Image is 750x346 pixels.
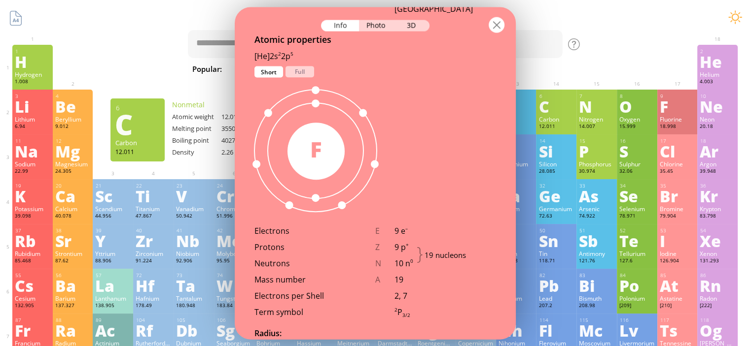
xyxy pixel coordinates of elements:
div: A [375,274,394,284]
div: Lanthanum [95,294,131,302]
div: Hafnium [136,294,171,302]
div: O [619,98,655,114]
div: 138.905 [95,302,131,310]
div: 12.011 [538,123,574,131]
div: 39 [96,227,131,234]
div: 9 [660,93,695,99]
div: Zirconium [136,250,171,257]
div: Li [15,98,50,114]
div: C [538,98,574,114]
div: 15.999 [619,123,655,131]
div: Kr [700,188,735,204]
div: Boron [499,115,534,123]
div: 15 [579,138,614,144]
div: Electrons per Shell [254,290,375,301]
sup: 0 [410,257,413,264]
div: Popular: [192,63,229,76]
div: 42 [217,227,252,234]
div: Y [95,233,131,249]
div: 12.011 [221,112,271,121]
div: 32 [539,183,574,189]
div: Polonium [619,294,655,302]
div: Protons [254,241,375,252]
div: 20 [56,183,91,189]
div: 113 [499,317,534,323]
div: 131.293 [700,257,735,265]
div: Atomic weight [172,112,221,121]
div: 8 [620,93,655,99]
div: Cesium [15,294,50,302]
div: Scandium [95,205,131,213]
div: Br [660,188,695,204]
div: 7 [579,93,614,99]
div: 35 [660,183,695,189]
div: Zr [136,233,171,249]
div: Fluorine [660,115,695,123]
div: 79.904 [660,213,695,220]
div: 28.085 [538,168,574,176]
div: Krypton [700,205,735,213]
div: Neon [700,115,735,123]
div: 115 [579,317,614,323]
div: 12.011 [115,148,160,156]
sup: – [405,225,408,231]
div: 78.971 [619,213,655,220]
div: 49 [499,227,534,234]
div: 6.94 [15,123,50,131]
div: Po [619,278,655,293]
div: Aluminium [499,160,534,168]
div: Rb [15,233,50,249]
div: } [417,241,423,264]
div: 12 [56,138,91,144]
div: 16 [620,138,655,144]
div: Mass number [254,274,375,284]
div: [210] [660,302,695,310]
div: At [660,278,695,293]
div: 89 [96,317,131,323]
div: Sodium [15,160,50,168]
div: Radon [700,294,735,302]
div: Calcium [55,205,91,213]
div: Nh [499,322,534,338]
div: Nitrogen [579,115,614,123]
div: Z [375,241,394,252]
div: Ga [499,188,534,204]
div: I [660,233,695,249]
div: 9 p [394,241,496,252]
div: 47.867 [136,213,171,220]
div: Bi [579,278,614,293]
div: Xe [700,233,735,249]
div: 183.84 [216,302,252,310]
div: 51 [579,227,614,234]
div: Cl [660,143,695,159]
div: 1 [15,48,50,55]
div: Be [55,98,91,114]
div: 53 [660,227,695,234]
div: F [660,98,695,114]
div: 6 [116,103,160,112]
div: 114.818 [499,257,534,265]
div: 88.906 [95,257,131,265]
div: Si [538,143,574,159]
div: 17 [660,138,695,144]
div: Gallium [499,205,534,213]
div: Molybdenum [216,250,252,257]
div: Og [700,322,735,338]
div: Niobium [176,250,212,257]
div: 83.798 [700,213,735,220]
div: Nonmetal [172,100,271,109]
div: Tin [538,250,574,257]
div: Atomic properties [235,33,516,50]
div: 18 [700,138,735,144]
div: 85.468 [15,257,50,265]
div: 24 [217,183,252,189]
div: 118 [700,317,735,323]
div: Boiling point [172,136,221,145]
div: 41 [177,227,212,234]
div: Hf [136,278,171,293]
div: Helium [700,70,735,78]
div: Carbon [115,138,160,147]
div: Na [15,143,50,159]
div: P [579,143,614,159]
div: Oxygen [619,115,655,123]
